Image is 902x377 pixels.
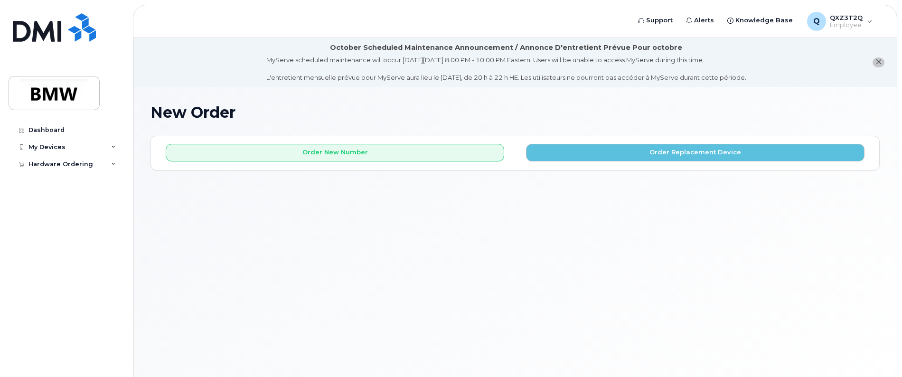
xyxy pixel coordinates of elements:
div: MyServe scheduled maintenance will occur [DATE][DATE] 8:00 PM - 10:00 PM Eastern. Users will be u... [266,56,746,82]
div: October Scheduled Maintenance Announcement / Annonce D'entretient Prévue Pour octobre [330,43,682,53]
button: Order New Number [166,144,504,161]
button: Order Replacement Device [526,144,864,161]
button: close notification [873,57,884,67]
h1: New Order [150,104,880,121]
